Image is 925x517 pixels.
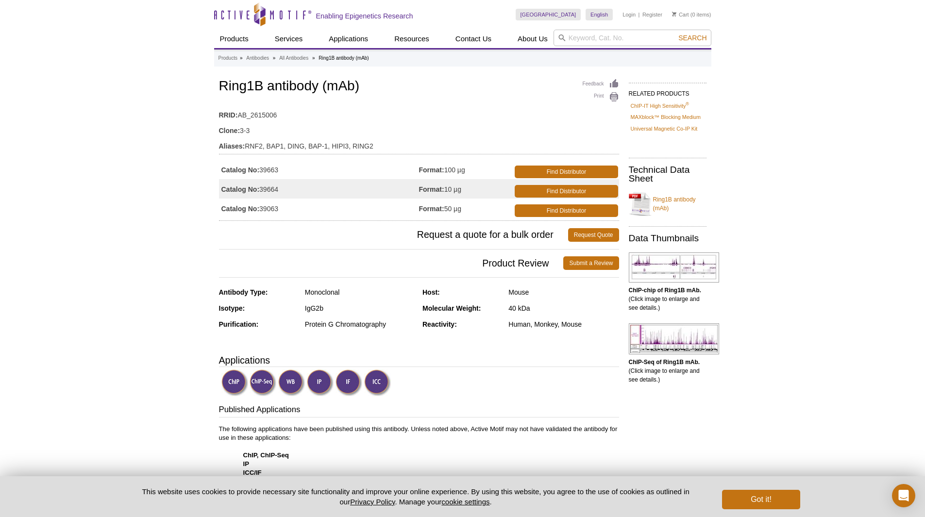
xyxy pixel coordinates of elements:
span: Product Review [219,256,564,270]
div: 40 kDa [508,304,619,313]
h3: Applications [219,353,619,367]
a: Register [642,11,662,18]
b: ChIP-Seq of Ring1B mAb. [629,359,700,366]
button: Search [675,33,709,42]
img: Your Cart [672,12,676,17]
div: IgG2b [305,304,415,313]
strong: Isotype: [219,304,245,312]
img: Immunocytochemistry Validated [364,369,391,396]
a: [GEOGRAPHIC_DATA] [516,9,581,20]
p: The following applications have been published using this antibody. Unless noted above, Active Mo... [219,425,619,512]
a: Applications [323,30,374,48]
div: Mouse [508,288,619,297]
td: 39063 [219,199,419,218]
a: Antibodies [246,54,269,63]
li: (0 items) [672,9,711,20]
h3: Published Applications [219,404,619,417]
img: Immunofluorescence Validated [336,369,362,396]
img: ChIP-Seq Validated [250,369,276,396]
a: Products [214,30,254,48]
img: Ring1B antibody (mAb) tested by ChIP-chip. [629,252,719,283]
strong: Reactivity: [422,320,457,328]
button: cookie settings [441,498,489,506]
td: 39664 [219,179,419,199]
a: Cart [672,11,689,18]
strong: Clone: [219,126,240,135]
b: ChIP-chip of Ring1B mAb. [629,287,701,294]
strong: IP [243,460,249,467]
a: Login [622,11,636,18]
a: Contact Us [450,30,497,48]
button: Got it! [722,490,800,509]
a: English [586,9,613,20]
div: Open Intercom Messenger [892,484,915,507]
sup: ® [686,101,689,106]
strong: ICC/IF [243,469,262,476]
a: Submit a Review [563,256,619,270]
strong: Catalog No: [221,204,260,213]
a: Universal Magnetic Co-IP Kit [631,124,698,133]
strong: ChIP, ChIP-Seq [243,451,289,459]
h1: Ring1B antibody (mAb) [219,79,619,95]
img: Ring1B antibody (mAb) tested by ChIP-Seq. [629,323,719,354]
div: Human, Monkey, Mouse [508,320,619,329]
a: Products [219,54,237,63]
a: Find Distributor [515,204,618,217]
h2: Enabling Epigenetics Research [316,12,413,20]
td: 10 µg [419,179,513,199]
a: Feedback [583,79,619,89]
strong: Host: [422,288,440,296]
li: » [273,55,276,61]
td: RNF2, BAP1, DING, BAP-1, HIPI3, RING2 [219,136,619,151]
a: Request Quote [568,228,619,242]
strong: Aliases: [219,142,245,150]
strong: Antibody Type: [219,288,268,296]
strong: Format: [419,166,444,174]
img: Immunoprecipitation Validated [307,369,334,396]
p: (Click image to enlarge and see details.) [629,358,706,384]
td: 100 µg [419,160,513,179]
a: Resources [388,30,435,48]
h2: Technical Data Sheet [629,166,706,183]
strong: Format: [419,204,444,213]
td: 50 µg [419,199,513,218]
a: Find Distributor [515,166,618,178]
p: This website uses cookies to provide necessary site functionality and improve your online experie... [125,486,706,507]
p: (Click image to enlarge and see details.) [629,286,706,312]
a: MAXblock™ Blocking Medium [631,113,701,121]
strong: Format: [419,185,444,194]
a: ChIP-IT High Sensitivity® [631,101,689,110]
strong: Catalog No: [221,185,260,194]
input: Keyword, Cat. No. [554,30,711,46]
h2: RELATED PRODUCTS [629,83,706,100]
li: | [639,9,640,20]
td: 39663 [219,160,419,179]
strong: Purification: [219,320,259,328]
a: Services [269,30,309,48]
a: Print [583,92,619,102]
strong: Molecular Weight: [422,304,481,312]
td: AB_2615006 [219,105,619,120]
div: Protein G Chromatography [305,320,415,329]
a: All Antibodies [279,54,308,63]
div: Monoclonal [305,288,415,297]
strong: Catalog No: [221,166,260,174]
span: Request a quote for a bulk order [219,228,568,242]
li: Ring1B antibody (mAb) [319,55,369,61]
a: Ring1B antibody (mAb) [629,189,706,218]
h2: Data Thumbnails [629,234,706,243]
strong: RRID: [219,111,238,119]
li: » [312,55,315,61]
img: Western Blot Validated [278,369,305,396]
a: About Us [512,30,554,48]
span: Search [678,34,706,42]
td: 3-3 [219,120,619,136]
img: ChIP Validated [221,369,248,396]
li: » [240,55,243,61]
a: Privacy Policy [350,498,395,506]
a: Find Distributor [515,185,618,198]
